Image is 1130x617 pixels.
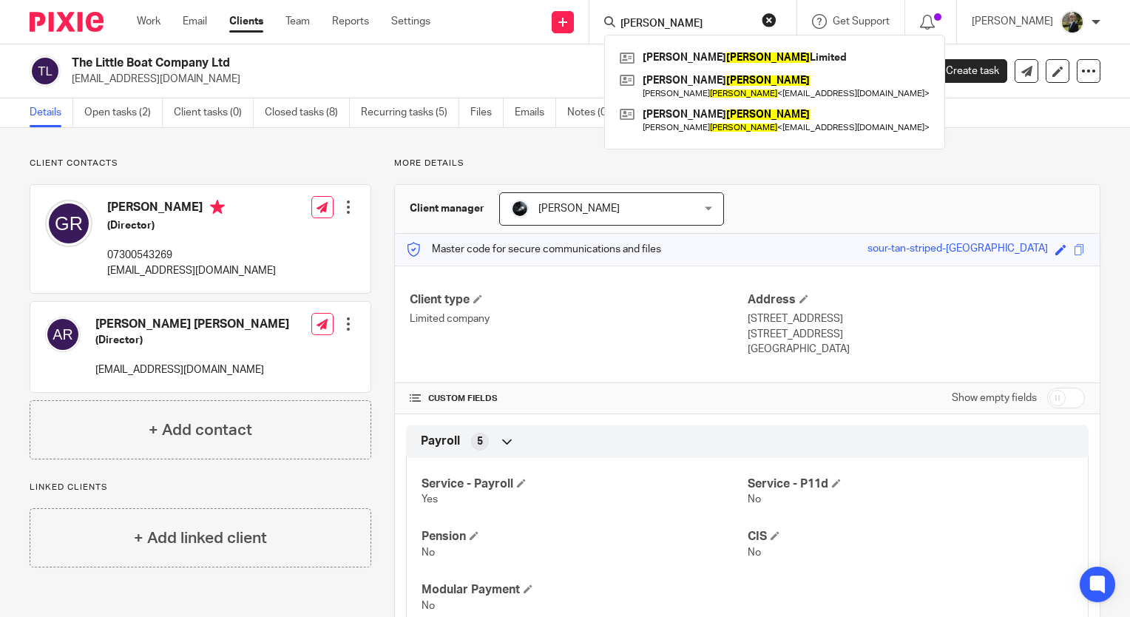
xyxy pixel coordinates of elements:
[406,242,661,257] p: Master code for secure communications and files
[107,218,276,233] h5: (Director)
[30,98,73,127] a: Details
[833,16,890,27] span: Get Support
[107,263,276,278] p: [EMAIL_ADDRESS][DOMAIN_NAME]
[619,18,752,31] input: Search
[107,248,276,263] p: 07300543269
[470,98,504,127] a: Files
[1060,10,1084,34] img: ACCOUNTING4EVERYTHING-9.jpg
[422,529,747,544] h4: Pension
[30,158,371,169] p: Client contacts
[762,13,777,27] button: Clear
[410,311,747,326] p: Limited company
[422,494,438,505] span: Yes
[95,363,289,377] p: [EMAIL_ADDRESS][DOMAIN_NAME]
[137,14,160,29] a: Work
[515,98,556,127] a: Emails
[477,434,483,449] span: 5
[972,14,1053,29] p: [PERSON_NAME]
[95,317,289,332] h4: [PERSON_NAME] [PERSON_NAME]
[538,203,620,214] span: [PERSON_NAME]
[921,59,1007,83] a: Create task
[394,158,1100,169] p: More details
[30,12,104,32] img: Pixie
[422,582,747,598] h4: Modular Payment
[210,200,225,215] i: Primary
[45,317,81,352] img: svg%3E
[84,98,163,127] a: Open tasks (2)
[410,201,484,216] h3: Client manager
[183,14,207,29] a: Email
[867,241,1048,258] div: sour-tan-striped-[GEOGRAPHIC_DATA]
[149,419,252,442] h4: + Add contact
[332,14,369,29] a: Reports
[748,494,761,505] span: No
[567,98,621,127] a: Notes (0)
[748,311,1085,326] p: [STREET_ADDRESS]
[748,529,1073,544] h4: CIS
[422,476,747,492] h4: Service - Payroll
[391,14,430,29] a: Settings
[45,200,92,247] img: svg%3E
[748,327,1085,342] p: [STREET_ADDRESS]
[285,14,310,29] a: Team
[72,55,734,71] h2: The Little Boat Company Ltd
[361,98,459,127] a: Recurring tasks (5)
[952,391,1037,405] label: Show empty fields
[134,527,267,550] h4: + Add linked client
[421,434,460,449] span: Payroll
[30,482,371,493] p: Linked clients
[410,393,747,405] h4: CUSTOM FIELDS
[265,98,350,127] a: Closed tasks (8)
[422,547,435,558] span: No
[95,333,289,348] h5: (Director)
[72,72,899,87] p: [EMAIL_ADDRESS][DOMAIN_NAME]
[511,200,529,218] img: 1000002122.jpg
[748,292,1085,308] h4: Address
[229,14,263,29] a: Clients
[748,547,761,558] span: No
[748,342,1085,357] p: [GEOGRAPHIC_DATA]
[410,292,747,308] h4: Client type
[422,601,435,611] span: No
[748,476,1073,492] h4: Service - P11d
[30,55,61,87] img: svg%3E
[174,98,254,127] a: Client tasks (0)
[107,200,276,218] h4: [PERSON_NAME]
